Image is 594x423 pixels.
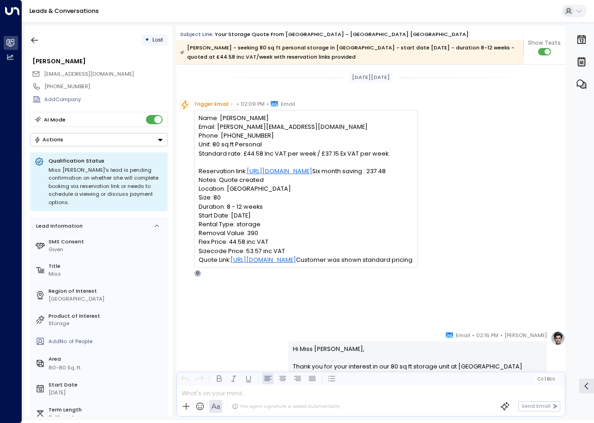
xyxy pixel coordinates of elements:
[34,136,63,143] div: Actions
[48,406,164,414] label: Term Length
[152,36,163,43] span: Lost
[537,376,555,381] span: Cc Bcc
[500,331,503,340] span: •
[281,99,295,109] span: Email
[48,262,164,270] label: Title
[545,376,546,381] span: |
[528,39,561,47] span: Show Texts
[247,167,312,175] a: [URL][DOMAIN_NAME]
[44,115,66,124] div: AI Mode
[534,375,558,382] button: Cc|Bcc
[236,99,239,109] span: •
[349,72,393,83] div: [DATE][DATE]
[456,331,470,340] span: Email
[32,57,167,66] div: [PERSON_NAME]
[179,373,190,384] button: Undo
[48,355,164,363] label: Area
[48,287,164,295] label: Region of Interest
[33,222,83,230] div: Lead Information
[30,7,99,15] a: Leads & Conversations
[30,133,168,146] div: Button group with a nested menu
[48,295,164,303] div: [GEOGRAPHIC_DATA]
[194,270,201,277] div: O
[48,246,164,254] div: Given
[48,166,163,207] div: Miss [PERSON_NAME]'s lead is pending confirmation on whether she will complete booking via reserv...
[241,99,265,109] span: 02:09 PM
[48,364,81,372] div: 80-80 Sq. ft.
[48,414,164,422] div: 8-12 weeks
[30,133,168,146] button: Actions
[232,403,339,410] div: The agent signature is added automatically
[44,83,167,91] div: [PHONE_NUMBER]
[48,381,164,389] label: Start Date
[44,70,134,78] span: [EMAIL_ADDRESS][DOMAIN_NAME]
[230,255,296,264] a: [URL][DOMAIN_NAME]
[48,338,164,345] div: AddNo. of People
[215,30,469,38] div: Your storage quote from [GEOGRAPHIC_DATA] - [GEOGRAPHIC_DATA] [GEOGRAPHIC_DATA]
[180,43,519,61] div: [PERSON_NAME] - seeking 80 sq ft personal storage in [GEOGRAPHIC_DATA] - start date [DATE] - dura...
[48,238,164,246] label: SMS Consent
[476,331,498,340] span: 02:16 PM
[472,331,474,340] span: •
[44,96,167,103] div: AddCompany
[194,373,205,384] button: Redo
[230,99,233,109] span: •
[48,389,164,397] div: [DATE]
[44,70,134,78] span: carlineoffland@gmail.com
[48,312,164,320] label: Product of Interest
[48,157,163,164] p: Qualification Status
[267,99,269,109] span: •
[180,30,214,38] span: Subject Line:
[504,331,547,340] span: [PERSON_NAME]
[551,331,565,345] img: profile-logo.png
[199,114,412,264] pre: Name: [PERSON_NAME] Email: [PERSON_NAME][EMAIL_ADDRESS][DOMAIN_NAME] Phone: [PHONE_NUMBER] Unit: ...
[48,270,164,278] div: Miss
[145,33,149,47] div: •
[48,320,164,327] div: Storage
[194,99,229,109] span: Trigger Email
